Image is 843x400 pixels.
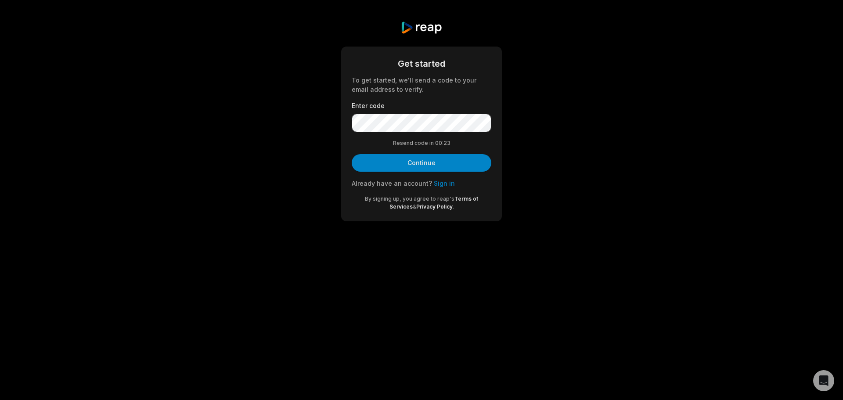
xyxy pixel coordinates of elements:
[352,57,491,70] div: Get started
[400,21,442,34] img: reap
[352,154,491,172] button: Continue
[416,203,453,210] a: Privacy Policy
[352,101,491,110] label: Enter code
[434,180,455,187] a: Sign in
[453,203,454,210] span: .
[365,195,454,202] span: By signing up, you agree to reap's
[813,370,834,391] div: Open Intercom Messenger
[389,195,479,210] a: Terms of Services
[413,203,416,210] span: &
[352,139,491,147] div: Resend code in 00:
[352,180,432,187] span: Already have an account?
[443,139,450,147] span: 23
[352,76,491,94] div: To get started, we'll send a code to your email address to verify.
